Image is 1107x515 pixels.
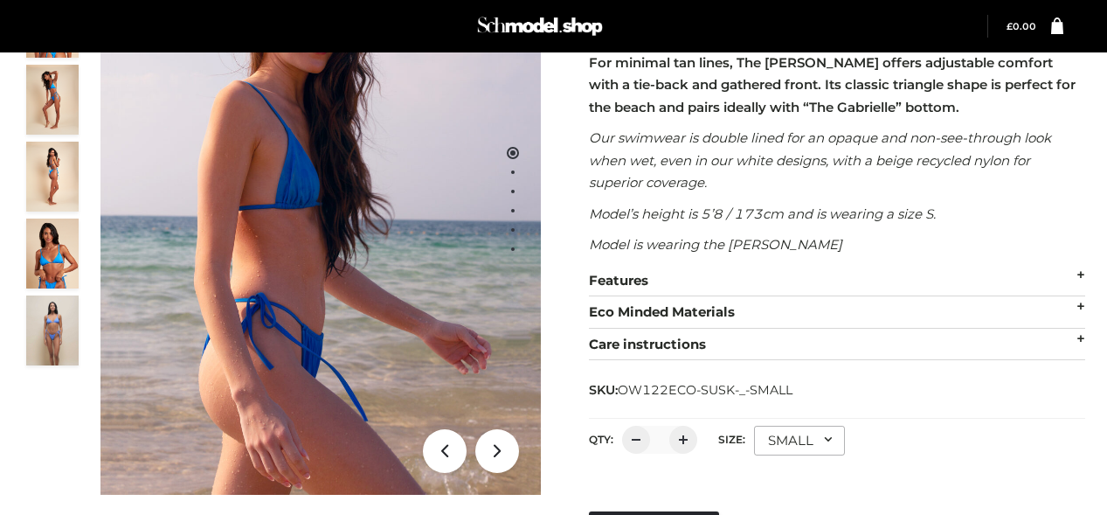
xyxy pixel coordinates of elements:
bdi: 0.00 [1007,21,1036,32]
span: SKU: [589,379,794,400]
a: £0.00 [1007,21,1036,32]
span: £ [1007,21,1013,32]
img: 2.Alex-top_CN-1-1-2.jpg [26,219,79,289]
img: Schmodel Admin 964 [474,9,605,44]
strong: For minimal tan lines, The [PERSON_NAME] offers adjustable comfort with a tie-back and gathered f... [589,54,1076,115]
div: Eco Minded Materials [589,296,1086,329]
div: SMALL [754,426,845,456]
label: Size: [718,433,745,446]
img: 4.Alex-top_CN-1-1-2.jpg [26,65,79,135]
label: QTY: [589,433,613,446]
em: Model is wearing the [PERSON_NAME] [589,236,842,253]
span: OW122ECO-SUSK-_-SMALL [618,382,792,398]
img: SSVC.jpg [26,296,79,365]
em: Model’s height is 5’8 / 173cm and is wearing a size S. [589,205,936,222]
img: 3.Alex-top_CN-1-1-2.jpg [26,142,79,212]
div: Care instructions [589,329,1086,361]
div: Features [589,265,1086,297]
em: Our swimwear is double lined for an opaque and non-see-through look when wet, even in our white d... [589,129,1051,191]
